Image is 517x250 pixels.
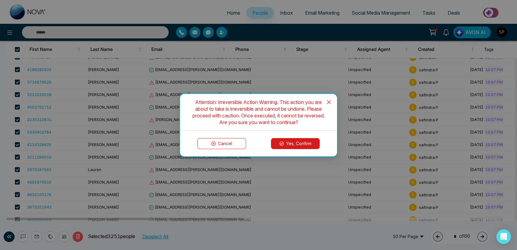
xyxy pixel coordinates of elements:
button: Yes, Confirm [271,138,320,149]
div: Attention: Irreversible Action Warning. This action you are about to take is irreversible and can... [187,99,330,126]
button: Cancel [197,138,246,149]
span: close [326,100,331,105]
button: Close [321,94,337,110]
div: Open Intercom Messenger [496,229,511,244]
